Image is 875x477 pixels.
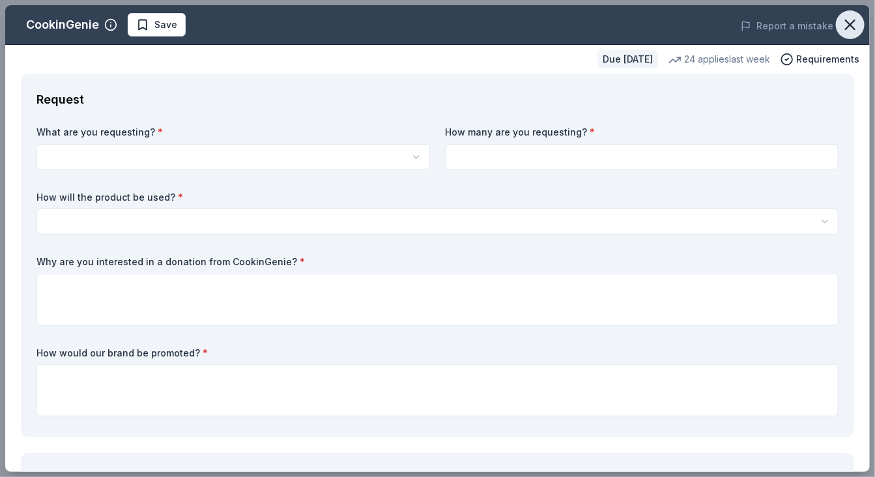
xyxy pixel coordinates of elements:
[128,13,186,36] button: Save
[741,18,833,34] button: Report a mistake
[796,51,859,67] span: Requirements
[36,191,839,204] label: How will the product be used?
[781,51,859,67] button: Requirements
[36,347,839,360] label: How would our brand be promoted?
[26,14,99,35] div: CookinGenie
[36,255,839,268] label: Why are you interested in a donation from CookinGenie?
[36,126,430,139] label: What are you requesting?
[154,17,177,33] span: Save
[36,89,839,110] div: Request
[668,51,770,67] div: 24 applies last week
[597,50,658,68] div: Due [DATE]
[446,126,839,139] label: How many are you requesting?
